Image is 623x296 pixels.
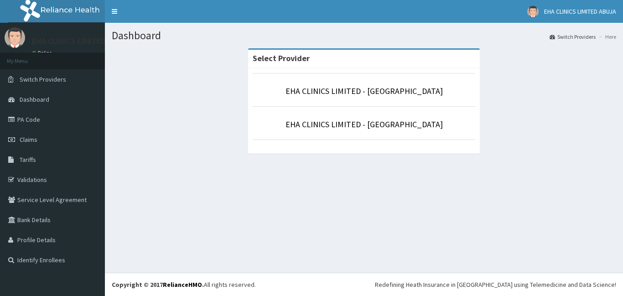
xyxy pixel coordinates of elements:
[20,95,49,104] span: Dashboard
[32,50,54,56] a: Online
[286,86,443,96] a: EHA CLINICS LIMITED - [GEOGRAPHIC_DATA]
[105,273,623,296] footer: All rights reserved.
[20,135,37,144] span: Claims
[286,119,443,130] a: EHA CLINICS LIMITED - [GEOGRAPHIC_DATA]
[112,30,616,42] h1: Dashboard
[527,6,539,17] img: User Image
[112,280,204,289] strong: Copyright © 2017 .
[550,33,596,41] a: Switch Providers
[375,280,616,289] div: Redefining Heath Insurance in [GEOGRAPHIC_DATA] using Telemedicine and Data Science!
[163,280,202,289] a: RelianceHMO
[20,156,36,164] span: Tariffs
[5,27,25,48] img: User Image
[253,53,310,63] strong: Select Provider
[32,37,130,45] p: EHA CLINICS LIMITED ABUJA
[20,75,66,83] span: Switch Providers
[544,7,616,16] span: EHA CLINICS LIMITED ABUJA
[597,33,616,41] li: Here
